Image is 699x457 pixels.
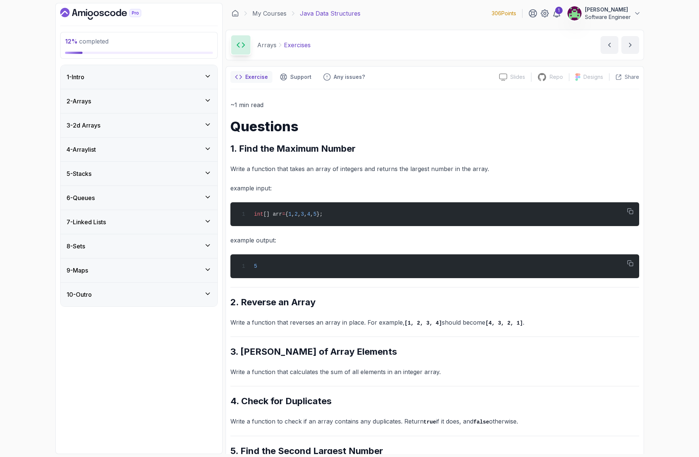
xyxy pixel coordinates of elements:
code: [1, 2, 3, 4] [405,320,442,326]
a: 1 [552,9,561,18]
h2: 4. Check for Duplicates [230,395,639,407]
span: , [310,211,313,217]
button: 6-Queues [61,186,217,210]
span: int [254,211,263,217]
span: 2 [295,211,298,217]
p: ~1 min read [230,100,639,110]
code: true [424,419,436,425]
button: 3-2d Arrays [61,113,217,137]
h2: 1. Find the Maximum Number [230,143,639,155]
span: 5 [254,263,257,269]
a: Dashboard [232,10,239,17]
span: }; [317,211,323,217]
span: completed [65,38,109,45]
p: example output: [230,235,639,245]
a: My Courses [252,9,287,18]
button: notes button [230,71,272,83]
h2: 2. Reverse an Array [230,296,639,308]
h3: 1 - Intro [67,73,84,81]
button: Feedback button [319,71,369,83]
h3: 9 - Maps [67,266,88,275]
button: user profile image[PERSON_NAME]Software Engineer [567,6,641,21]
p: Arrays [257,41,276,49]
button: 7-Linked Lists [61,210,217,234]
h2: 5. Find the Second Largest Number [230,445,639,457]
span: 5 [313,211,316,217]
span: [] arr [263,211,282,217]
span: , [291,211,294,217]
span: { [285,211,288,217]
p: Exercises [284,41,311,49]
button: 1-Intro [61,65,217,89]
p: Write a function to check if an array contains any duplicates. Return if it does, and otherwise. [230,416,639,427]
span: 12 % [65,38,78,45]
code: [4, 3, 2, 1] [485,320,523,326]
button: 8-Sets [61,234,217,258]
h2: 3. [PERSON_NAME] of Array Elements [230,346,639,358]
p: Write a function that takes an array of integers and returns the largest number in the array. [230,164,639,174]
button: 10-Outro [61,283,217,306]
button: Support button [275,71,316,83]
p: [PERSON_NAME] [585,6,631,13]
span: , [304,211,307,217]
div: 1 [555,7,563,14]
p: Slides [510,73,525,81]
h3: 4 - Arraylist [67,145,96,154]
p: Any issues? [334,73,365,81]
span: 1 [288,211,291,217]
span: , [298,211,301,217]
span: = [282,211,285,217]
p: Designs [583,73,603,81]
button: 5-Stacks [61,162,217,186]
p: Software Engineer [585,13,631,21]
p: Java Data Structures [300,9,360,18]
p: Support [290,73,311,81]
p: example input: [230,183,639,193]
h3: 3 - 2d Arrays [67,121,100,130]
button: 2-Arrays [61,89,217,113]
h3: 2 - Arrays [67,97,91,106]
button: Share [609,73,639,81]
code: false [473,419,489,425]
p: Exercise [245,73,268,81]
h3: 7 - Linked Lists [67,218,106,226]
img: user profile image [567,6,582,20]
span: 3 [301,211,304,217]
h3: 5 - Stacks [67,169,91,178]
h3: 10 - Outro [67,290,92,299]
a: Dashboard [60,8,158,20]
button: next content [621,36,639,54]
p: 306 Points [492,10,516,17]
h1: Questions [230,119,639,134]
p: Repo [550,73,563,81]
p: Write a function that calculates the sum of all elements in an integer array. [230,367,639,377]
span: 4 [307,211,310,217]
button: previous content [601,36,618,54]
button: 9-Maps [61,258,217,282]
h3: 8 - Sets [67,242,85,251]
h3: 6 - Queues [67,193,95,202]
p: Write a function that reverses an array in place. For example, should become . [230,317,639,328]
p: Share [625,73,639,81]
button: 4-Arraylist [61,138,217,161]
